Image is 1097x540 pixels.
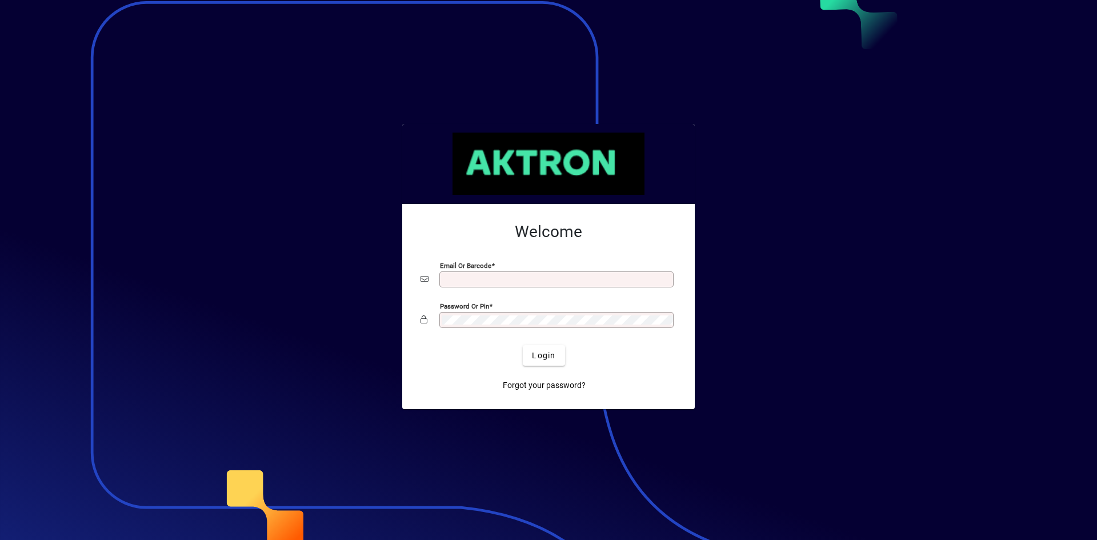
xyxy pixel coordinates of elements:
mat-label: Email or Barcode [440,262,491,270]
span: Login [532,350,555,362]
a: Forgot your password? [498,375,590,395]
mat-label: Password or Pin [440,302,489,310]
button: Login [523,345,564,366]
h2: Welcome [421,222,676,242]
span: Forgot your password? [503,379,586,391]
